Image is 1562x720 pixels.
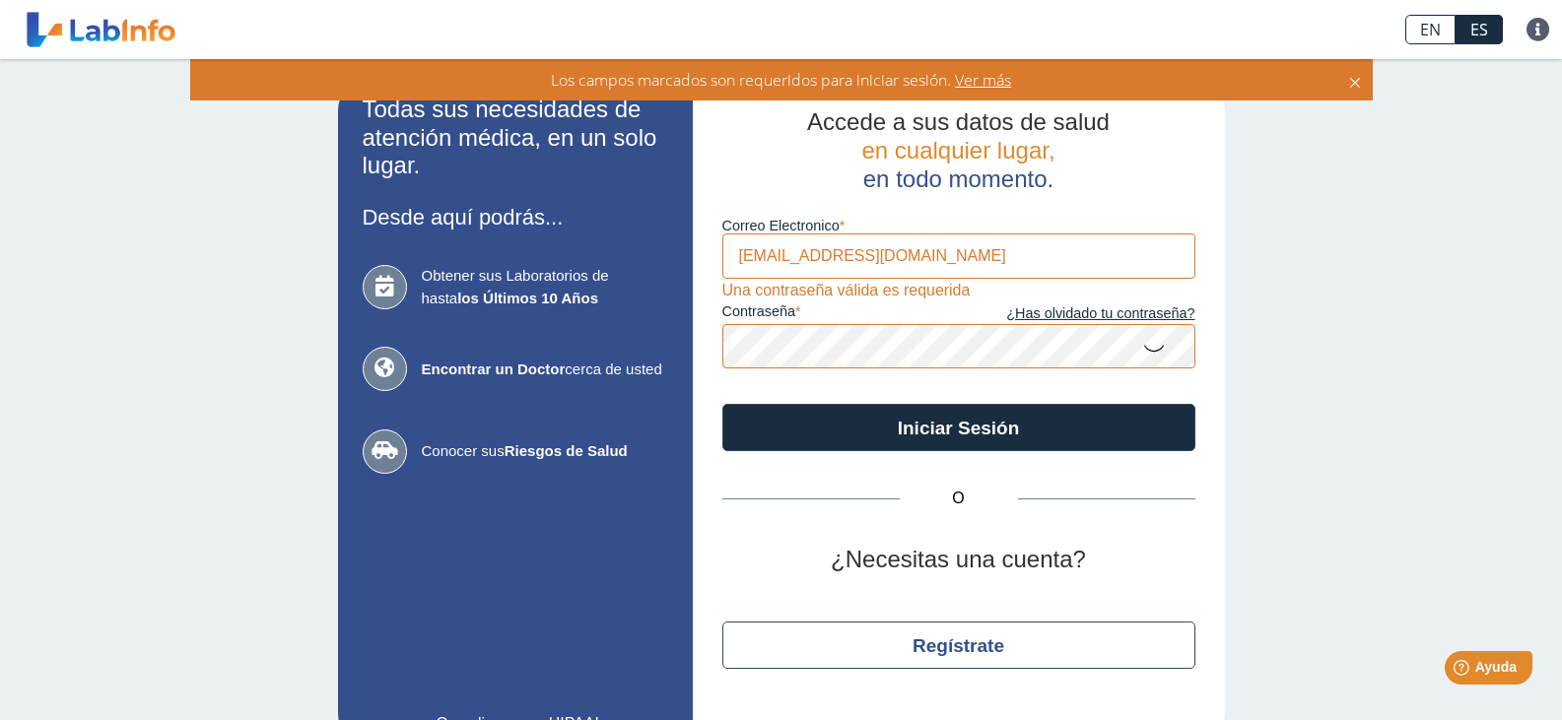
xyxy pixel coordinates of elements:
[1387,643,1540,698] iframe: Help widget launcher
[422,265,668,309] span: Obtener sus Laboratorios de hasta
[722,218,1195,233] label: Correo Electronico
[863,165,1053,192] span: en todo momento.
[722,622,1195,669] button: Regístrate
[951,69,1011,91] span: Ver más
[422,359,668,381] span: cerca de usted
[422,440,668,463] span: Conocer sus
[1456,15,1503,44] a: ES
[722,303,959,325] label: contraseña
[722,546,1195,574] h2: ¿Necesitas una cuenta?
[422,360,566,377] b: Encontrar un Doctor
[363,205,668,229] h3: Desde aquí podrás...
[807,108,1110,135] span: Accede a sus datos de salud
[861,137,1054,164] span: en cualquier lugar,
[959,303,1195,325] a: ¿Has olvidado tu contraseña?
[722,404,1195,451] button: Iniciar Sesión
[1405,15,1456,44] a: EN
[505,442,628,459] b: Riesgos de Salud
[457,290,598,306] b: los Últimos 10 Años
[900,487,1018,510] span: O
[551,69,951,91] span: Los campos marcados son requeridos para iniciar sesión.
[363,96,668,180] h2: Todas sus necesidades de atención médica, en un solo lugar.
[722,282,971,298] span: Una contraseña válida es requerida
